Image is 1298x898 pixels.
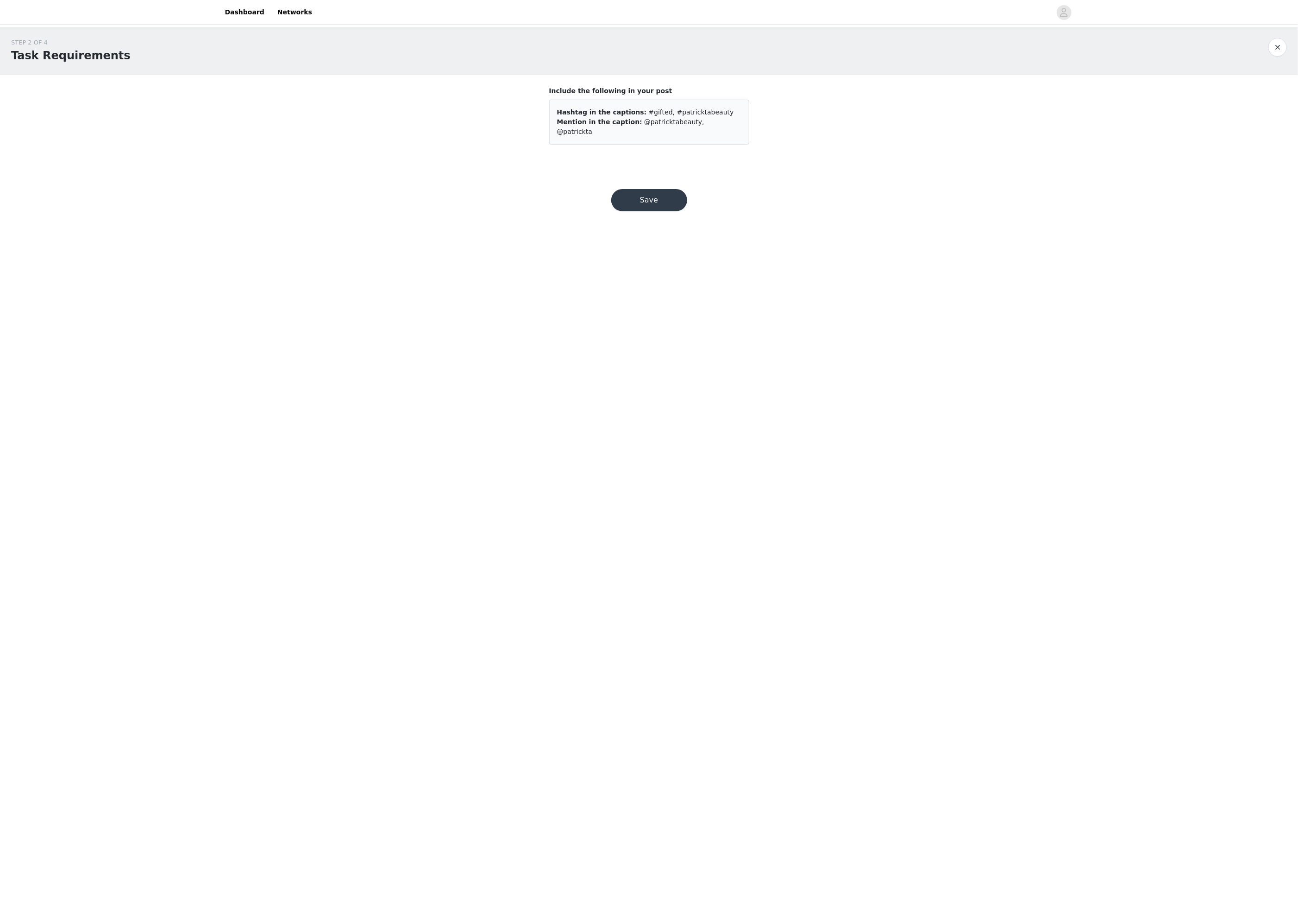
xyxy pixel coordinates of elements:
[611,189,687,211] button: Save
[557,118,704,135] span: @patricktabeauty, @patrickta
[272,2,318,23] a: Networks
[649,108,734,116] span: #gifted, #patricktabeauty
[1060,5,1068,20] div: avatar
[219,2,270,23] a: Dashboard
[549,86,749,96] h4: Include the following in your post
[557,118,642,126] span: Mention in the caption:
[11,47,131,64] h1: Task Requirements
[11,38,131,47] div: STEP 2 OF 4
[557,108,647,116] span: Hashtag in the captions:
